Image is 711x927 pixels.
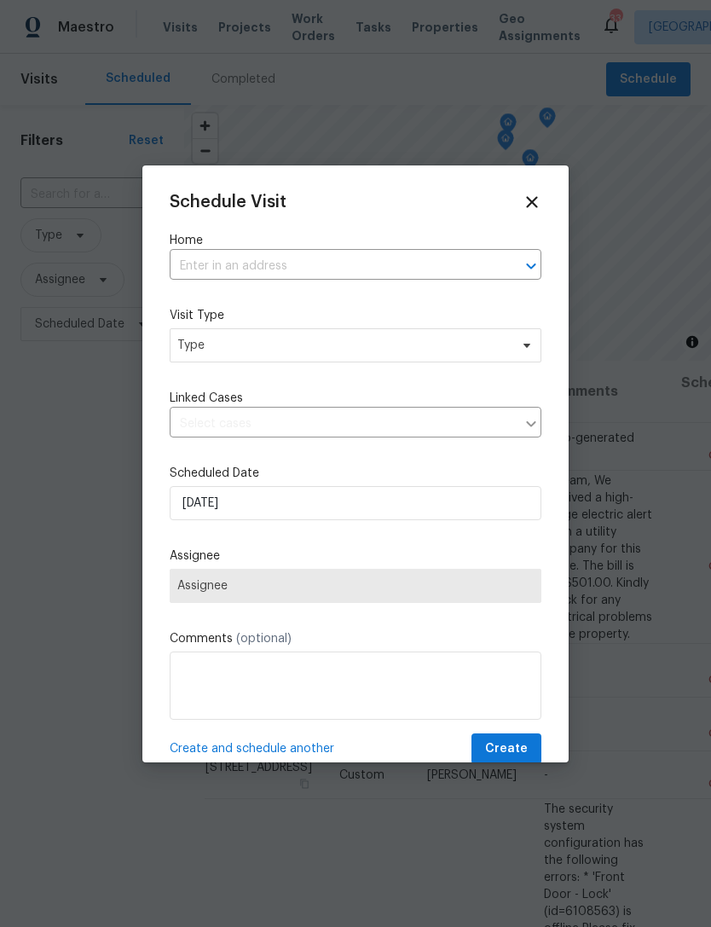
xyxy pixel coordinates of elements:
span: Type [177,337,509,354]
span: (optional) [236,633,292,645]
input: M/D/YYYY [170,486,541,520]
input: Enter in an address [170,253,494,280]
span: Create and schedule another [170,740,334,757]
label: Scheduled Date [170,465,541,482]
span: Assignee [177,579,534,593]
button: Open [519,254,543,278]
label: Home [170,232,541,249]
input: Select cases [170,411,516,437]
label: Visit Type [170,307,541,324]
span: Close [523,193,541,211]
label: Comments [170,630,541,647]
span: Linked Cases [170,390,243,407]
label: Assignee [170,548,541,565]
span: Create [485,739,528,760]
button: Create [471,733,541,765]
span: Schedule Visit [170,194,286,211]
